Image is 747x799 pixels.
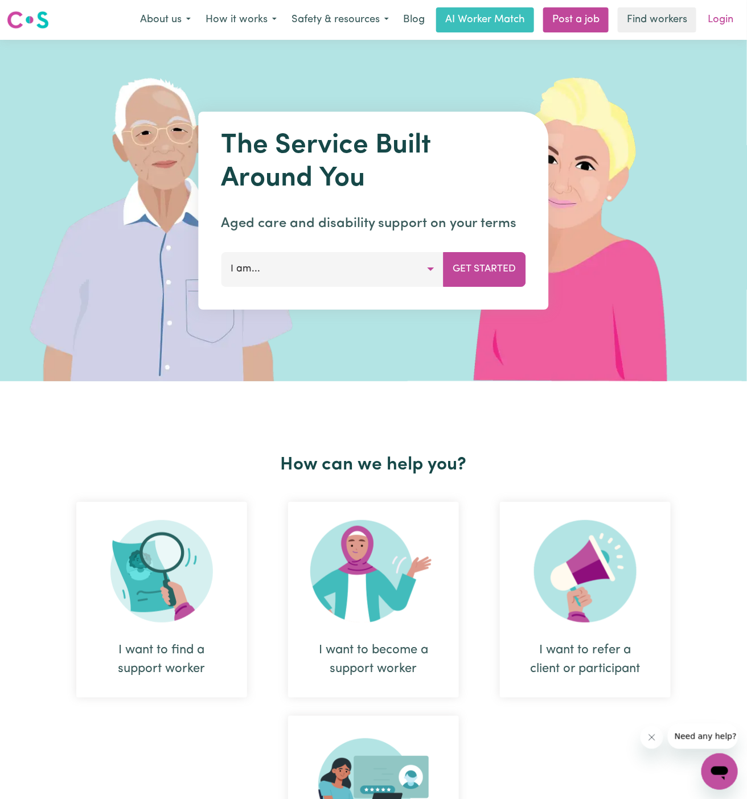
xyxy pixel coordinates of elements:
a: Login [701,7,740,32]
a: AI Worker Match [436,7,534,32]
a: Careseekers logo [7,7,49,33]
div: I want to refer a client or participant [500,502,671,698]
h2: How can we help you? [56,454,691,476]
button: Safety & resources [284,8,396,32]
button: About us [133,8,198,32]
button: Get Started [444,252,526,286]
a: Blog [396,7,432,32]
h1: The Service Built Around You [221,130,526,195]
div: I want to find a support worker [76,502,247,698]
a: Find workers [618,7,696,32]
div: I want to become a support worker [288,502,459,698]
img: Refer [534,520,637,623]
div: I want to refer a client or participant [527,641,643,678]
a: Post a job [543,7,609,32]
p: Aged care and disability support on your terms [221,213,526,234]
iframe: Message from company [668,724,738,749]
img: Become Worker [310,520,437,623]
iframe: Close message [641,726,663,749]
img: Careseekers logo [7,10,49,30]
img: Search [110,520,213,623]
button: I am... [221,252,444,286]
button: How it works [198,8,284,32]
div: I want to become a support worker [315,641,432,678]
div: I want to find a support worker [104,641,220,678]
iframe: Button to launch messaging window [701,753,738,790]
